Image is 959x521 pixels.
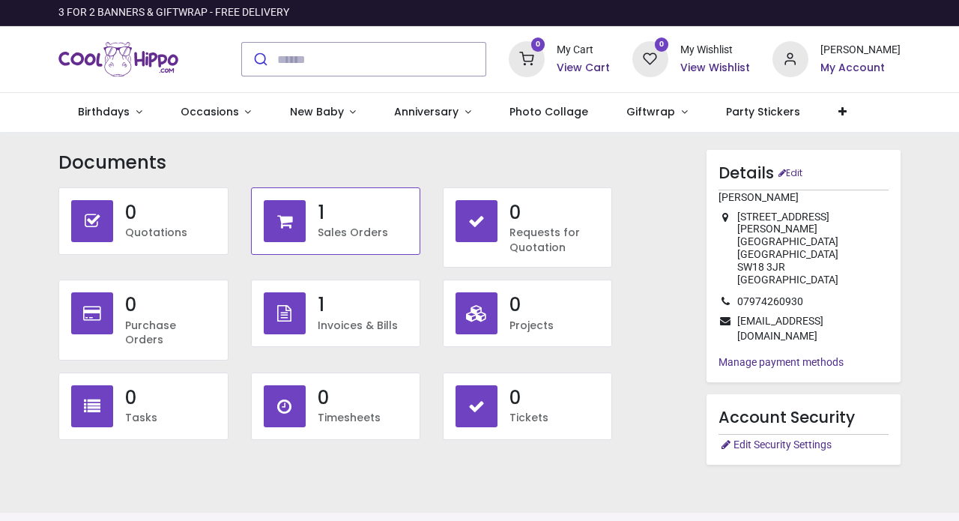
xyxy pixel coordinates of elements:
[318,226,408,241] h6: Sales Orders
[719,314,732,329] i: Email
[531,37,545,52] sup: 0
[125,411,215,426] h6: Tasks
[125,226,215,241] h6: Quotations
[719,295,732,310] i: Phone
[78,104,130,119] span: Birthdays
[58,280,228,360] a: 0 Purchase Orders
[509,319,599,334] h6: Projects
[509,104,588,119] span: Photo Collage
[680,43,750,58] div: My Wishlist
[58,150,612,175] h3: Documents
[586,5,901,20] iframe: Customer reviews powered by Trustpilot
[719,295,888,310] span: 07974260930
[290,104,344,119] span: New Baby
[318,292,408,318] h3: 1
[509,226,599,255] h6: Requests for Quotation
[125,200,215,226] h3: 0
[557,61,610,76] a: View Cart
[318,411,408,426] h6: Timesheets
[125,385,215,411] h3: 0
[726,104,800,119] span: Party Stickers
[719,162,888,184] h4: Details
[680,61,750,76] a: View Wishlist
[719,211,888,286] span: [STREET_ADDRESS][PERSON_NAME] [GEOGRAPHIC_DATA] [GEOGRAPHIC_DATA] SW18 3JR [GEOGRAPHIC_DATA]
[125,319,215,348] h6: Purchase Orders
[318,200,408,226] h3: 1
[626,104,675,119] span: Giftwrap
[58,373,228,440] a: 0 Tasks
[509,411,599,426] h6: Tickets
[270,93,375,132] a: New Baby
[820,43,901,58] div: [PERSON_NAME]
[509,200,599,226] h3: 0
[394,104,459,119] span: Anniversary
[58,187,228,255] a: 0 Quotations
[181,104,239,119] span: Occasions
[509,52,545,64] a: 0
[655,37,669,52] sup: 0
[443,373,612,440] a: 0 Tickets
[161,93,270,132] a: Occasions
[557,43,610,58] div: My Cart
[242,43,277,76] button: Submit
[58,5,289,20] div: 3 FOR 2 BANNERS & GIFTWRAP - FREE DELIVERY
[719,314,888,343] span: [EMAIL_ADDRESS][DOMAIN_NAME]
[719,356,844,368] a: Manage payment methods
[251,280,420,347] a: 1 Invoices & Bills
[58,38,178,80] a: Logo of Cool Hippo
[58,93,161,132] a: Birthdays
[443,280,612,347] a: 0 Projects
[509,385,599,411] h3: 0
[632,52,668,64] a: 0
[125,292,215,318] h3: 0
[608,93,707,132] a: Giftwrap
[318,319,408,334] h6: Invoices & Bills
[509,292,599,318] h3: 0
[719,406,888,428] h4: Account Security
[375,93,491,132] a: Anniversary
[251,187,420,255] a: 1 Sales Orders
[719,191,799,203] span: [PERSON_NAME]
[719,439,832,451] a: Edit Security Settings
[318,385,408,411] h3: 0
[251,373,420,440] a: 0 Timesheets
[719,211,732,226] i: Address
[58,38,178,80] img: Cool Hippo
[774,166,807,181] a: Edit
[820,61,901,76] a: My Account
[443,187,612,268] a: 0 Requests for Quotation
